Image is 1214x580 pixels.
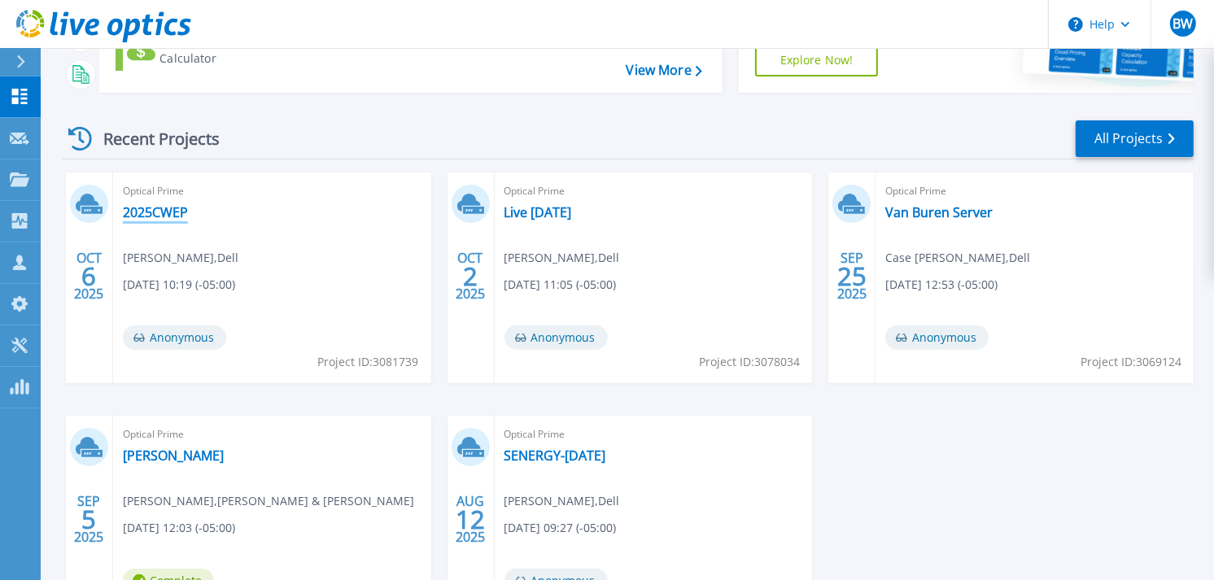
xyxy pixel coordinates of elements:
[463,269,478,283] span: 2
[885,182,1184,200] span: Optical Prime
[123,204,188,220] a: 2025CWEP
[504,249,620,267] span: [PERSON_NAME] , Dell
[504,519,617,537] span: [DATE] 09:27 (-05:00)
[455,246,486,306] div: OCT 2025
[456,512,485,526] span: 12
[885,325,989,350] span: Anonymous
[123,325,226,350] span: Anonymous
[504,182,803,200] span: Optical Prime
[73,490,104,549] div: SEP 2025
[885,276,998,294] span: [DATE] 12:53 (-05:00)
[699,353,800,371] span: Project ID: 3078034
[123,519,235,537] span: [DATE] 12:03 (-05:00)
[63,119,242,159] div: Recent Projects
[837,269,867,283] span: 25
[626,63,701,78] a: View More
[504,276,617,294] span: [DATE] 11:05 (-05:00)
[81,269,96,283] span: 6
[318,353,419,371] span: Project ID: 3081739
[504,325,608,350] span: Anonymous
[123,492,414,510] span: [PERSON_NAME] , [PERSON_NAME] & [PERSON_NAME]
[116,30,297,71] a: Cloud Pricing Calculator
[81,512,96,526] span: 5
[504,447,606,464] a: SENERGY-[DATE]
[504,204,572,220] a: Live [DATE]
[885,249,1030,267] span: Case [PERSON_NAME] , Dell
[836,246,867,306] div: SEP 2025
[123,276,235,294] span: [DATE] 10:19 (-05:00)
[1173,17,1193,30] span: BW
[1076,120,1194,157] a: All Projects
[123,249,238,267] span: [PERSON_NAME] , Dell
[123,447,224,464] a: [PERSON_NAME]
[455,490,486,549] div: AUG 2025
[504,492,620,510] span: [PERSON_NAME] , Dell
[159,34,290,67] div: Cloud Pricing Calculator
[755,44,879,76] a: Explore Now!
[73,246,104,306] div: OCT 2025
[123,425,421,443] span: Optical Prime
[504,425,803,443] span: Optical Prime
[885,204,993,220] a: Van Buren Server
[123,182,421,200] span: Optical Prime
[1081,353,1181,371] span: Project ID: 3069124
